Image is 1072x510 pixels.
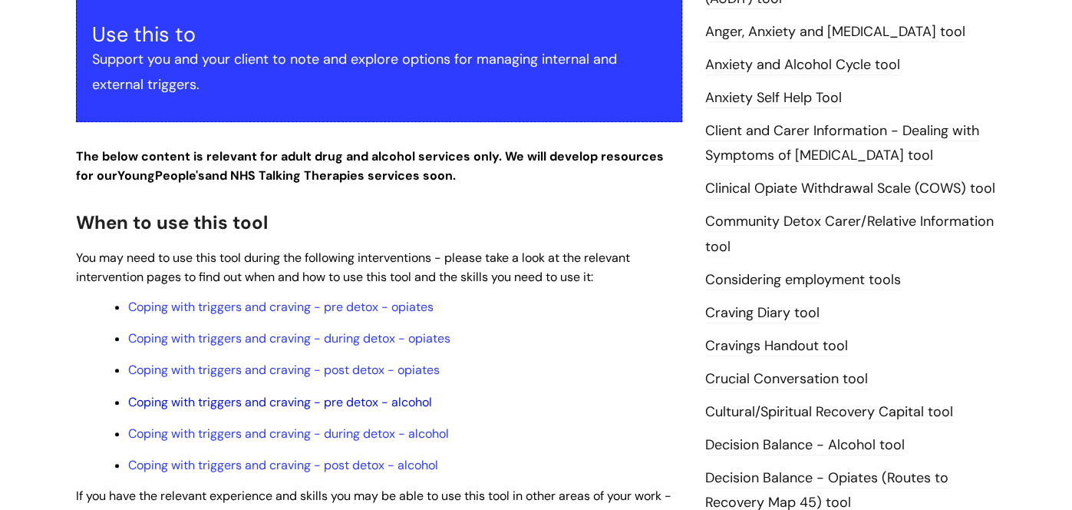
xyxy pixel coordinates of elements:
p: Support you and your client to note and explore options for managing internal and external triggers. [92,47,666,97]
a: Coping with triggers and craving - during detox - opiates [128,330,450,346]
a: Client and Carer Information - Dealing with Symptoms of [MEDICAL_DATA] tool [705,121,979,166]
strong: People's [155,167,205,184]
a: Coping with triggers and craving - during detox - alcohol [128,426,449,442]
a: Anxiety and Alcohol Cycle tool [705,55,900,75]
a: Community Detox Carer/Relative Information tool [705,212,994,257]
a: Coping with triggers and craving - pre detox - opiates [128,299,434,315]
a: Crucial Conversation tool [705,369,868,389]
a: Coping with triggers and craving - post detox - opiates [128,362,440,378]
h3: Use this to [92,22,666,47]
a: Coping with triggers and craving - pre detox - alcohol [128,394,432,410]
a: Clinical Opiate Withdrawal Scale (COWS) tool [705,179,995,199]
a: Considering employment tools [705,270,901,290]
a: Cultural/Spiritual Recovery Capital tool [705,402,953,422]
a: Anxiety Self Help Tool [705,88,842,108]
strong: Young [117,167,205,184]
a: Craving Diary tool [705,303,820,323]
a: Decision Balance - Alcohol tool [705,435,905,455]
strong: The below content is relevant for adult drug and alcohol services only. We will develop resources... [76,148,664,184]
span: You may need to use this tool during the following interventions - please take a look at the rele... [76,250,630,285]
a: Cravings Handout tool [705,336,848,356]
span: When to use this tool [76,210,268,234]
a: Coping with triggers and craving - post detox - alcohol [128,457,438,473]
a: Anger, Anxiety and [MEDICAL_DATA] tool [705,22,965,42]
